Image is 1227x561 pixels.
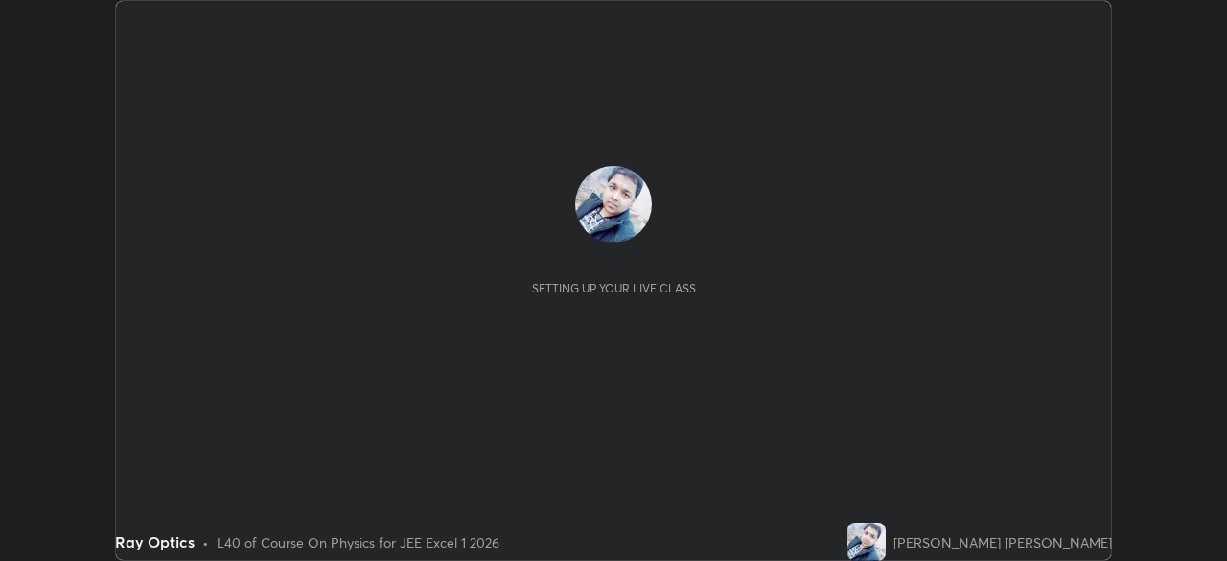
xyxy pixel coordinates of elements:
[115,530,195,553] div: Ray Optics
[202,532,209,552] div: •
[893,532,1112,552] div: [PERSON_NAME] [PERSON_NAME]
[847,523,886,561] img: 3d9ed294aad449db84987aef4bcebc29.jpg
[532,281,696,295] div: Setting up your live class
[217,532,499,552] div: L40 of Course On Physics for JEE Excel 1 2026
[575,166,652,243] img: 3d9ed294aad449db84987aef4bcebc29.jpg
